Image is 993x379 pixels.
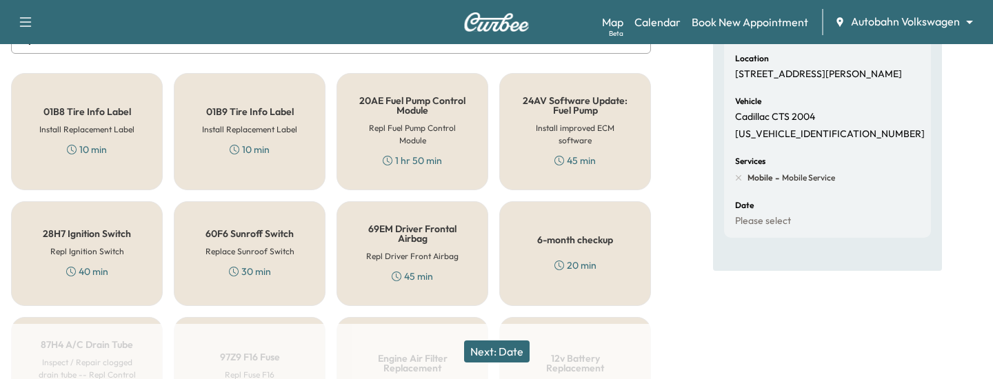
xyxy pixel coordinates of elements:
a: Calendar [634,14,681,30]
div: 1 hr 50 min [383,154,442,167]
div: 40 min [66,265,108,278]
div: 10 min [230,143,270,156]
h5: 20AE Fuel Pump Control Module [359,96,465,115]
h6: Install Replacement Label [202,123,297,136]
h6: Date [735,201,754,209]
div: 45 min [392,269,433,283]
img: Curbee Logo [463,12,530,32]
p: Cadillac CTS 2004 [735,111,815,123]
h6: Install improved ECM software [522,122,628,147]
h6: Location [735,54,769,63]
h5: 6-month checkup [537,235,613,245]
div: Beta [609,28,623,39]
div: 20 min [554,258,596,272]
h6: Install Replacement Label [39,123,134,136]
h5: 24AV Software Update: Fuel Pump [522,96,628,115]
h5: 28H7 Ignition Switch [43,229,131,238]
h5: 01B9 Tire Info Label [206,107,294,116]
span: Autobahn Volkswagen [851,14,960,30]
h6: Replace Sunroof Switch [205,245,294,258]
p: Please select [735,215,791,227]
h6: Repl Ignition Switch [50,245,124,258]
span: Mobile [748,172,772,183]
div: 30 min [229,265,271,278]
h6: Repl Fuel Pump Control Module [359,122,465,147]
h5: 60F6 Sunroff Switch [205,229,294,238]
h6: Vehicle [735,97,761,105]
div: 45 min [554,154,596,167]
h5: 01B8 Tire Info Label [43,107,131,116]
h5: 69EM Driver Frontal Airbag [359,224,465,243]
a: MapBeta [602,14,623,30]
p: [STREET_ADDRESS][PERSON_NAME] [735,68,902,81]
a: Book New Appointment [692,14,808,30]
h6: Repl Driver Front Airbag [366,250,459,263]
div: 10 min [67,143,107,156]
button: Next: Date [464,340,530,362]
span: - [772,171,779,185]
span: Mobile Service [779,172,835,183]
h6: Services [735,157,765,165]
p: [US_VEHICLE_IDENTIFICATION_NUMBER] [735,128,925,141]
